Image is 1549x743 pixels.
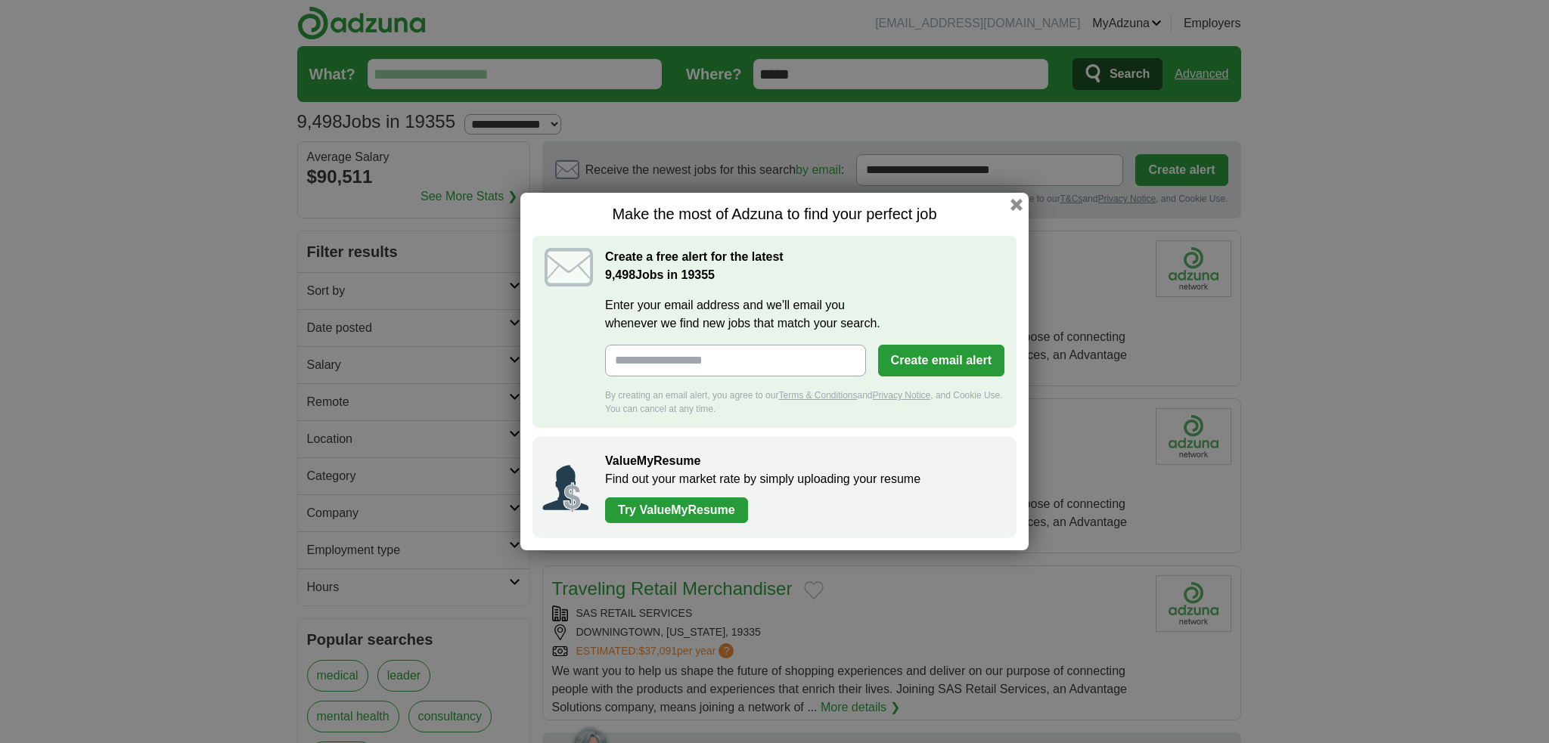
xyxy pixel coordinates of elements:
[532,205,1017,224] h1: Make the most of Adzuna to find your perfect job
[605,266,635,284] span: 9,498
[878,345,1004,376] button: Create email alert
[605,389,1004,416] div: By creating an email alert, you agree to our and , and Cookie Use. You can cancel at any time.
[605,248,1004,284] h2: Create a free alert for the latest
[605,296,1004,333] label: Enter your email address and we'll email you whenever we find new jobs that match your search.
[605,268,715,281] strong: Jobs in 19355
[778,390,857,401] a: Terms & Conditions
[605,497,748,523] a: Try ValueMyResume
[545,248,593,286] img: icon_email.svg
[873,390,931,401] a: Privacy Notice
[605,452,1001,470] h2: ValueMyResume
[605,470,1001,488] p: Find out your market rate by simply uploading your resume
